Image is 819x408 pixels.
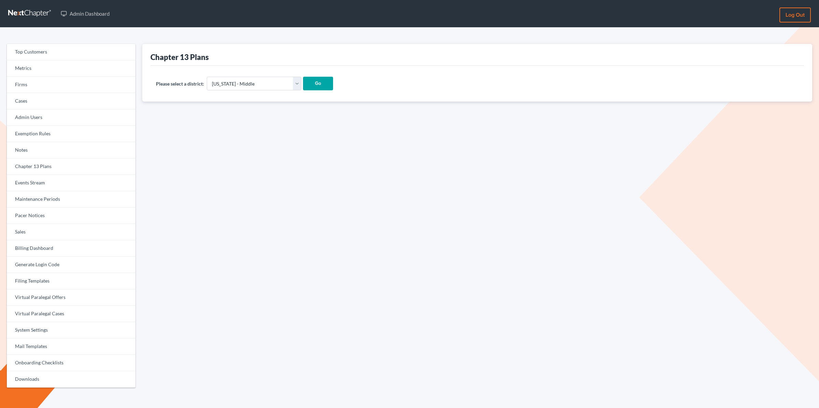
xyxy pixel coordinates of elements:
a: System Settings [7,322,135,338]
input: Go [303,77,333,90]
a: Downloads [7,371,135,388]
a: Admin Users [7,109,135,126]
a: Generate Login Code [7,257,135,273]
a: Chapter 13 Plans [7,158,135,175]
a: Mail Templates [7,338,135,355]
a: Sales [7,224,135,240]
a: Cases [7,93,135,109]
a: Billing Dashboard [7,240,135,257]
a: Virtual Paralegal Offers [7,289,135,306]
a: Admin Dashboard [57,7,113,20]
a: Metrics [7,60,135,77]
a: Maintenance Periods [7,191,135,208]
a: Filing Templates [7,273,135,289]
a: Notes [7,142,135,158]
a: Top Customers [7,44,135,60]
a: Pacer Notices [7,208,135,224]
a: Firms [7,77,135,93]
a: Exemption Rules [7,126,135,142]
div: Chapter 13 Plans [150,52,209,62]
a: Log out [779,7,811,22]
a: Events Stream [7,175,135,191]
a: Virtual Paralegal Cases [7,306,135,322]
label: Please select a district: [156,80,204,87]
a: Onboarding Checklists [7,355,135,371]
